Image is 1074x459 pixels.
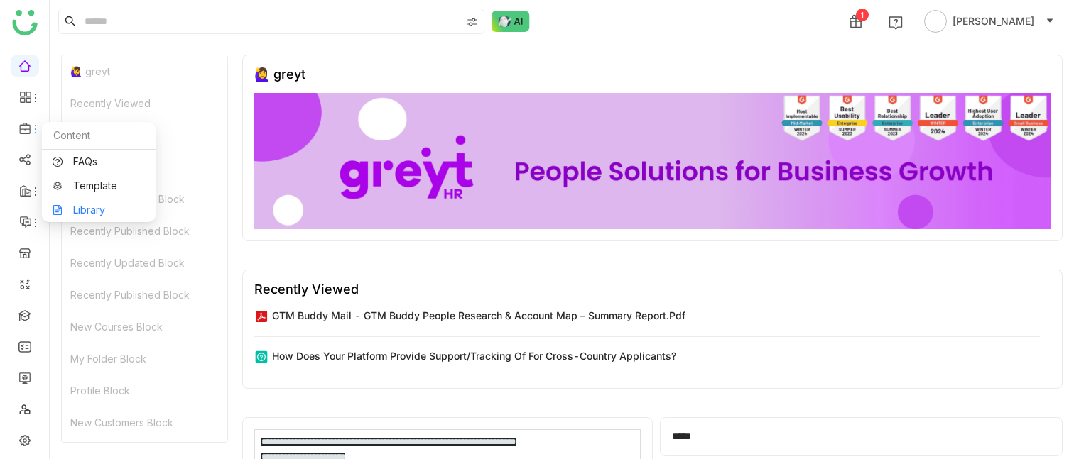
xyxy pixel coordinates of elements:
div: 🙋‍♀️ greyt [254,67,305,82]
img: avatar [924,10,947,33]
span: [PERSON_NAME] [953,13,1034,29]
a: Template [53,181,145,191]
div: Recently Viewed [62,87,227,119]
div: Content [42,122,156,150]
div: How does your platform provide support/tracking of for cross-country applicants? [272,348,676,363]
img: logo [12,10,38,35]
img: help.svg [889,16,903,30]
div: New Customers Block [62,407,227,438]
a: Library [53,205,145,215]
a: FAQs [53,157,145,167]
div: Recently Updated Block [62,247,227,279]
div: Recently Published Block [62,215,227,247]
div: 1 [856,9,869,21]
div: GTM Buddy Mail - GTM Buddy People Research & Account Map – Summary Report.pdf [272,308,685,323]
div: Recently Published Block [62,279,227,311]
div: 🙋‍♀️ greyt [62,55,227,87]
img: ask-buddy-normal.svg [492,11,530,32]
div: New Courses Block [62,311,227,343]
div: Profile Block [62,375,227,407]
div: Recently Viewed [254,282,359,297]
img: 68ca8a786afc163911e2cfd3 [254,93,1051,229]
img: search-type.svg [467,16,478,28]
button: [PERSON_NAME] [921,10,1057,33]
div: My Folder Block [62,343,227,375]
